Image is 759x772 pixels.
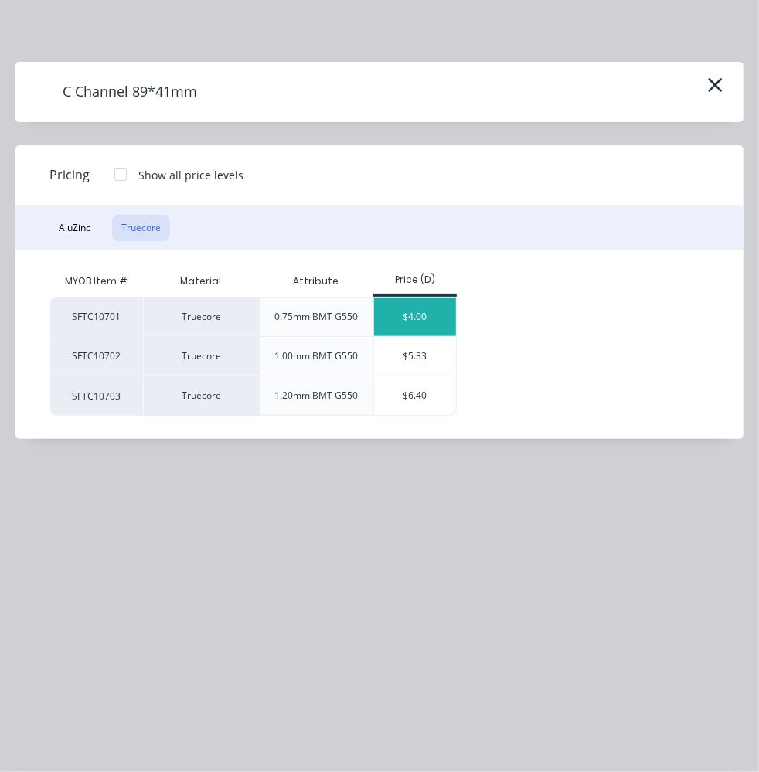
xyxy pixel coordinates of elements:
div: MYOB Item # [50,266,143,297]
div: $5.33 [374,337,457,376]
div: SFTC10703 [50,376,143,416]
div: $4.00 [374,298,457,336]
div: 0.75mm BMT G550 [274,310,358,324]
div: 1.20mm BMT G550 [274,389,358,403]
div: Truecore [143,336,259,376]
div: 1.00mm BMT G550 [274,349,358,363]
div: Attribute [281,262,351,301]
div: Material [143,266,259,297]
div: Truecore [143,297,259,336]
div: SFTC10702 [50,336,143,376]
div: $6.40 [374,376,457,415]
button: Truecore [112,215,170,241]
div: Truecore [143,376,259,416]
div: SFTC10701 [50,297,143,336]
div: Show all price levels [138,167,243,183]
span: Pricing [49,165,90,184]
h4: C Channel 89*41mm [39,77,220,107]
button: AluZinc [49,215,100,241]
div: Price (D) [373,273,458,287]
